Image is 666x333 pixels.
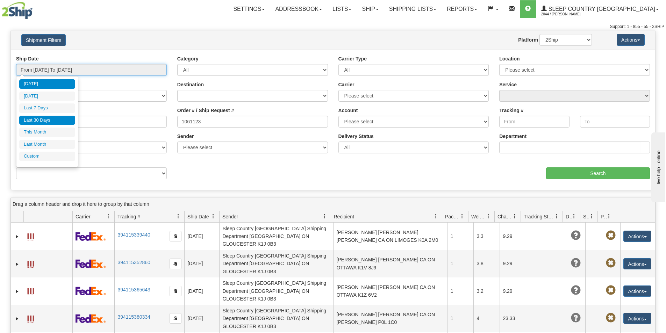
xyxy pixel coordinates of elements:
label: Ship Date [16,55,39,62]
td: Sleep Country [GEOGRAPHIC_DATA] Shipping Department [GEOGRAPHIC_DATA] ON GLOUCESTER K1J 0B3 [219,250,333,277]
td: Sleep Country [GEOGRAPHIC_DATA] Shipping Department [GEOGRAPHIC_DATA] ON GLOUCESTER K1J 0B3 [219,305,333,332]
a: Tracking Status filter column settings [551,210,563,222]
a: Delivery Status filter column settings [568,210,580,222]
button: Shipment Filters [21,34,66,46]
a: Tracking # filter column settings [172,210,184,222]
button: Actions [623,231,651,242]
a: Reports [442,0,482,18]
span: Pickup Not Assigned [606,313,616,323]
a: Weight filter column settings [482,210,494,222]
td: 3.8 [473,250,500,277]
img: 2 - FedEx [76,259,106,268]
td: 1 [447,223,473,250]
img: 2 - FedEx [76,232,106,241]
input: To [580,116,650,128]
a: 394115365643 [117,287,150,292]
span: Unknown [571,285,581,295]
a: Settings [228,0,270,18]
input: Search [546,167,650,179]
td: 1 [447,277,473,305]
div: live help - online [5,6,65,11]
button: Actions [623,258,651,269]
td: [PERSON_NAME] [PERSON_NAME] CA ON OTTAWA K1V 8J9 [333,250,447,277]
label: Location [499,55,520,62]
td: [DATE] [184,277,219,305]
button: Copy to clipboard [170,286,181,296]
a: Shipment Issues filter column settings [586,210,597,222]
span: Recipient [334,213,354,220]
li: This Month [19,128,75,137]
span: Tracking Status [524,213,554,220]
td: 9.29 [500,250,526,277]
button: Copy to clipboard [170,231,181,241]
a: 394115380334 [117,314,150,320]
span: Pickup Not Assigned [606,285,616,295]
img: 2 - FedEx [76,314,106,323]
span: Charge [497,213,512,220]
label: Department [499,133,527,140]
button: Copy to clipboard [170,313,181,324]
span: Packages [445,213,460,220]
a: Expand [14,288,21,295]
img: 2 - FedEx [76,287,106,295]
a: Label [27,285,34,296]
a: Sleep Country [GEOGRAPHIC_DATA] 2044 / [PERSON_NAME] [536,0,664,18]
li: Last 7 Days [19,103,75,113]
td: 9.29 [500,223,526,250]
span: Shipment Issues [583,213,589,220]
a: Recipient filter column settings [430,210,442,222]
button: Actions [623,313,651,324]
iframe: chat widget [650,131,665,202]
span: Weight [471,213,486,220]
label: Platform [518,36,538,43]
label: Delivery Status [338,133,374,140]
td: [DATE] [184,250,219,277]
td: Sleep Country [GEOGRAPHIC_DATA] Shipping Department [GEOGRAPHIC_DATA] ON GLOUCESTER K1J 0B3 [219,277,333,305]
td: 4 [473,305,500,332]
td: 23.33 [500,305,526,332]
label: Account [338,107,358,114]
label: Tracking # [499,107,523,114]
span: Sleep Country [GEOGRAPHIC_DATA] [547,6,655,12]
span: Delivery Status [566,213,572,220]
label: Carrier Type [338,55,367,62]
li: Last Month [19,140,75,149]
label: Sender [177,133,194,140]
a: Addressbook [270,0,327,18]
span: Sender [222,213,238,220]
label: Order # / Ship Request # [177,107,234,114]
td: [PERSON_NAME] [PERSON_NAME] [PERSON_NAME] CA ON LIMOGES K0A 2M0 [333,223,447,250]
button: Actions [617,34,645,46]
li: [DATE] [19,79,75,89]
label: Category [177,55,199,62]
td: [PERSON_NAME] [PERSON_NAME] CA ON OTTAWA K1Z 6V2 [333,277,447,305]
label: Service [499,81,517,88]
a: Ship Date filter column settings [207,210,219,222]
label: Carrier [338,81,355,88]
span: Unknown [571,231,581,240]
button: Actions [623,285,651,297]
li: Last 30 Days [19,116,75,125]
span: Unknown [571,313,581,323]
span: Pickup Not Assigned [606,258,616,268]
label: Destination [177,81,204,88]
button: Copy to clipboard [170,259,181,269]
span: Tracking # [117,213,140,220]
a: Ship [357,0,384,18]
a: Sender filter column settings [319,210,331,222]
a: Label [27,312,34,324]
li: Custom [19,152,75,161]
span: Carrier [76,213,91,220]
td: [PERSON_NAME] [PERSON_NAME] CA ON [PERSON_NAME] P0L 1C0 [333,305,447,332]
td: 3.3 [473,223,500,250]
td: Sleep Country [GEOGRAPHIC_DATA] Shipping Department [GEOGRAPHIC_DATA] ON GLOUCESTER K1J 0B3 [219,223,333,250]
a: Label [27,230,34,241]
span: Unknown [571,258,581,268]
span: 2044 / [PERSON_NAME] [541,11,594,18]
img: logo2044.jpg [2,2,33,19]
td: 9.29 [500,277,526,305]
div: grid grouping header [11,197,655,211]
li: [DATE] [19,92,75,101]
a: Packages filter column settings [456,210,468,222]
a: Charge filter column settings [509,210,521,222]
